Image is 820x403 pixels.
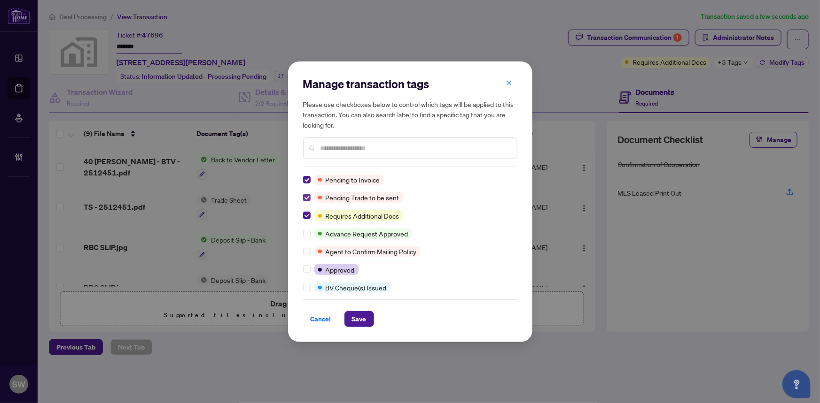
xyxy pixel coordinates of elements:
span: BV Cheque(s) Issued [326,282,387,293]
span: Save [352,312,367,327]
span: Pending to Invoice [326,175,380,185]
button: Save [344,311,374,327]
span: Cancel [311,312,331,327]
h5: Please use checkboxes below to control which tags will be applied to this transaction. You can al... [303,99,517,130]
button: Cancel [303,311,339,327]
h2: Manage transaction tags [303,76,517,91]
span: Approved [326,265,355,275]
span: Requires Additional Docs [326,211,399,221]
span: Advance Request Approved [326,228,408,239]
span: close [506,80,512,86]
span: Agent to Confirm Mailing Policy [326,246,417,257]
span: Pending Trade to be sent [326,192,399,203]
button: Open asap [782,370,811,398]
